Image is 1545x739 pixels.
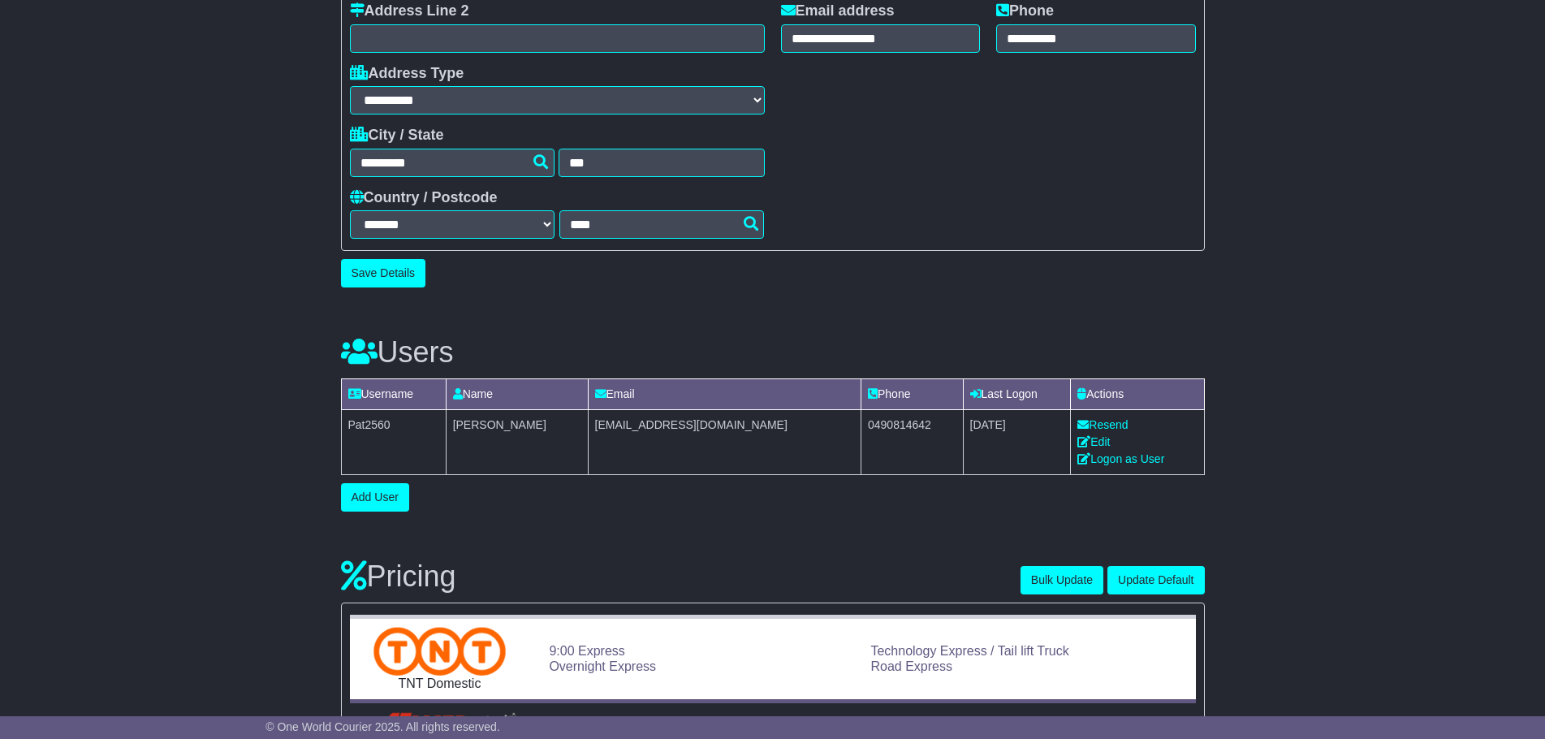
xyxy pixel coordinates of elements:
[1021,566,1103,594] button: Bulk Update
[588,378,861,409] td: Email
[963,378,1071,409] td: Last Logon
[350,65,464,83] label: Address Type
[781,2,895,20] label: Email address
[341,378,446,409] td: Username
[861,378,964,409] td: Phone
[963,409,1071,474] td: [DATE]
[1071,378,1204,409] td: Actions
[1077,452,1164,465] a: Logon as User
[350,189,498,207] label: Country / Postcode
[861,409,964,474] td: 0490814642
[358,676,522,691] div: TNT Domestic
[870,644,1068,658] a: Technology Express / Tail lift Truck
[350,127,444,145] label: City / State
[350,2,469,20] label: Address Line 2
[341,259,426,287] button: Save Details
[996,2,1054,20] label: Phone
[373,627,506,676] img: TNT Domestic
[1077,418,1128,431] a: Resend
[1107,566,1204,594] button: Update Default
[341,560,1021,593] h3: Pricing
[1077,435,1110,448] a: Edit
[341,483,409,512] button: Add User
[446,378,588,409] td: Name
[549,644,624,658] a: 9:00 Express
[446,409,588,474] td: [PERSON_NAME]
[870,659,952,673] a: Road Express
[341,336,1205,369] h3: Users
[265,720,500,733] span: © One World Courier 2025. All rights reserved.
[588,409,861,474] td: [EMAIL_ADDRESS][DOMAIN_NAME]
[549,659,656,673] a: Overnight Express
[341,409,446,474] td: Pat2560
